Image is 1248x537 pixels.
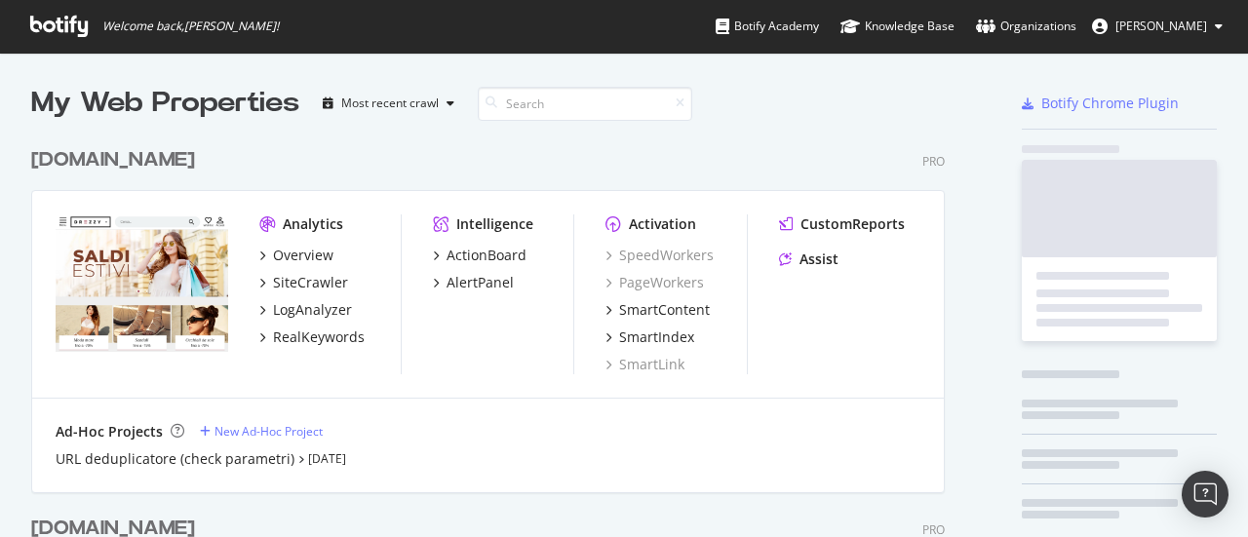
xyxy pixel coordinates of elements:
[433,273,514,292] a: AlertPanel
[605,300,710,320] a: SmartContent
[273,327,365,347] div: RealKeywords
[447,246,526,265] div: ActionBoard
[56,449,294,469] a: URL deduplicatore (check parametri)
[619,327,694,347] div: SmartIndex
[1022,94,1179,113] a: Botify Chrome Plugin
[102,19,279,34] span: Welcome back, [PERSON_NAME] !
[605,246,714,265] a: SpeedWorkers
[1041,94,1179,113] div: Botify Chrome Plugin
[605,327,694,347] a: SmartIndex
[200,423,323,440] a: New Ad-Hoc Project
[31,146,195,174] div: [DOMAIN_NAME]
[629,214,696,234] div: Activation
[976,17,1076,36] div: Organizations
[56,214,228,353] img: drezzy.it
[456,214,533,234] div: Intelligence
[259,300,352,320] a: LogAnalyzer
[214,423,323,440] div: New Ad-Hoc Project
[716,17,819,36] div: Botify Academy
[605,273,704,292] a: PageWorkers
[31,146,203,174] a: [DOMAIN_NAME]
[447,273,514,292] div: AlertPanel
[800,214,905,234] div: CustomReports
[273,273,348,292] div: SiteCrawler
[273,246,333,265] div: Overview
[1115,18,1207,34] span: Andrea Lodroni
[315,88,462,119] button: Most recent crawl
[619,300,710,320] div: SmartContent
[605,355,684,374] a: SmartLink
[840,17,955,36] div: Knowledge Base
[1076,11,1238,42] button: [PERSON_NAME]
[259,246,333,265] a: Overview
[341,97,439,109] div: Most recent crawl
[478,87,692,121] input: Search
[779,214,905,234] a: CustomReports
[799,249,838,269] div: Assist
[779,249,838,269] a: Assist
[259,327,365,347] a: RealKeywords
[922,153,945,170] div: Pro
[31,84,299,123] div: My Web Properties
[273,300,352,320] div: LogAnalyzer
[56,422,163,441] div: Ad-Hoc Projects
[283,214,343,234] div: Analytics
[1182,471,1228,518] div: Open Intercom Messenger
[308,450,346,467] a: [DATE]
[433,246,526,265] a: ActionBoard
[259,273,348,292] a: SiteCrawler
